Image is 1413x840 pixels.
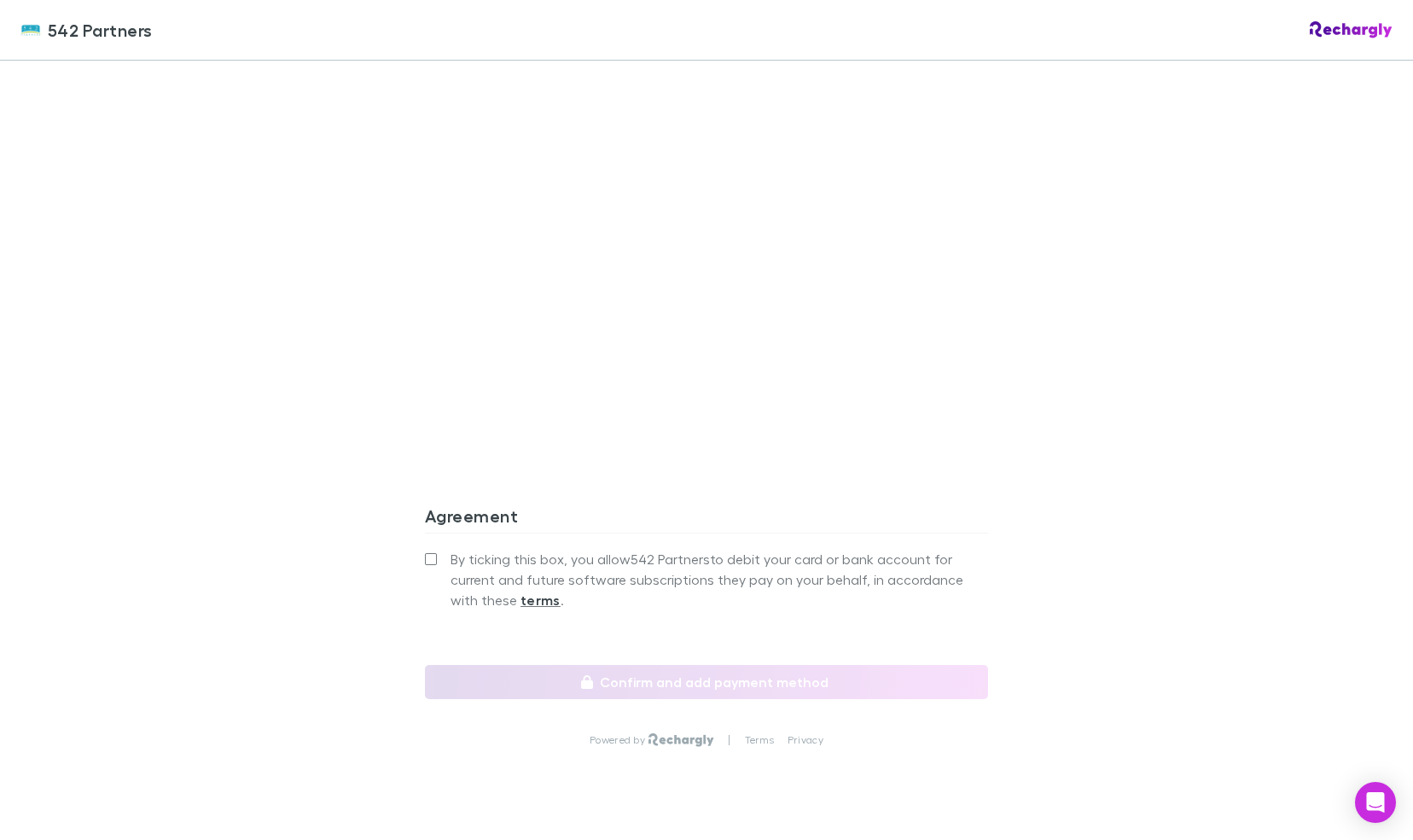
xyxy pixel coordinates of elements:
strong: terms [520,592,561,609]
img: 542 Partners's Logo [20,20,41,40]
h3: Agreement [425,505,988,533]
span: 542 Partners [48,17,153,43]
div: Open Intercom Messenger [1355,782,1396,823]
iframe: Secure address input frame [422,37,991,427]
button: Confirm and add payment method [425,665,988,699]
a: Terms [745,733,774,747]
img: Rechargly Logo [1310,21,1393,38]
span: By ticking this box, you allow 542 Partners to debit your card or bank account for current and fu... [451,549,988,610]
p: | [728,733,730,747]
p: Powered by [590,733,648,747]
img: Rechargly Logo [648,733,714,747]
a: Privacy [788,733,823,747]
